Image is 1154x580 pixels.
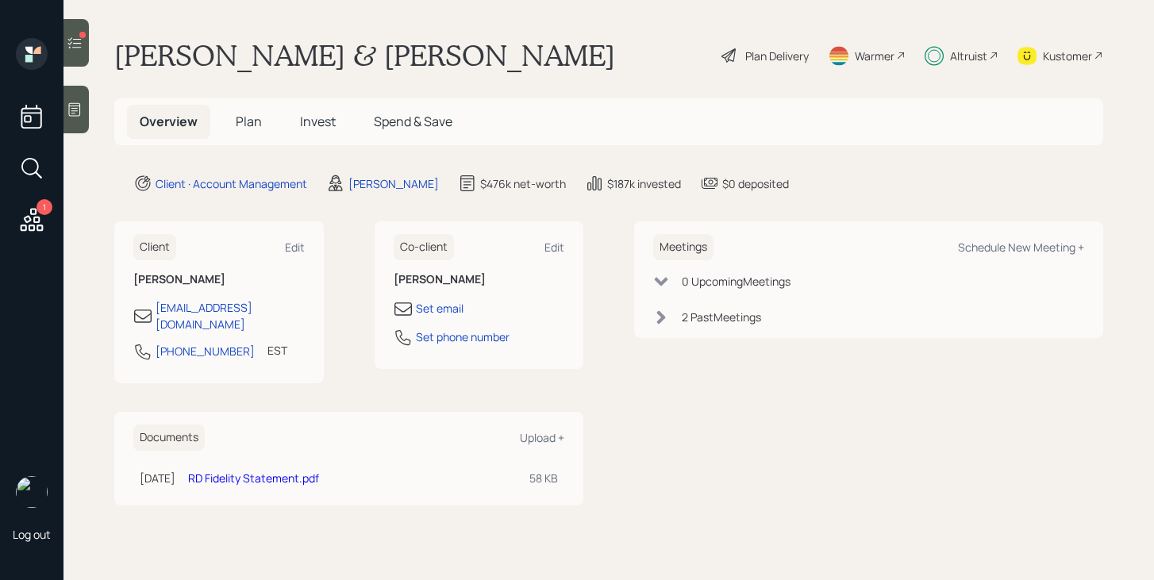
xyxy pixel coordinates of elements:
[544,240,564,255] div: Edit
[722,175,789,192] div: $0 deposited
[236,113,262,130] span: Plan
[653,234,714,260] h6: Meetings
[529,470,558,486] div: 58 KB
[682,309,761,325] div: 2 Past Meeting s
[156,175,307,192] div: Client · Account Management
[480,175,566,192] div: $476k net-worth
[520,430,564,445] div: Upload +
[188,471,319,486] a: RD Fidelity Statement.pdf
[416,328,510,345] div: Set phone number
[133,273,305,286] h6: [PERSON_NAME]
[267,342,287,359] div: EST
[156,343,255,359] div: [PHONE_NUMBER]
[114,38,615,73] h1: [PERSON_NAME] & [PERSON_NAME]
[16,476,48,508] img: michael-russo-headshot.png
[37,199,52,215] div: 1
[1043,48,1092,64] div: Kustomer
[300,113,336,130] span: Invest
[607,175,681,192] div: $187k invested
[133,424,205,451] h6: Documents
[855,48,894,64] div: Warmer
[745,48,809,64] div: Plan Delivery
[682,273,790,290] div: 0 Upcoming Meeting s
[13,527,51,542] div: Log out
[394,273,565,286] h6: [PERSON_NAME]
[958,240,1084,255] div: Schedule New Meeting +
[416,300,464,317] div: Set email
[140,470,175,486] div: [DATE]
[348,175,439,192] div: [PERSON_NAME]
[133,234,176,260] h6: Client
[156,299,305,332] div: [EMAIL_ADDRESS][DOMAIN_NAME]
[374,113,452,130] span: Spend & Save
[285,240,305,255] div: Edit
[950,48,987,64] div: Altruist
[140,113,198,130] span: Overview
[394,234,454,260] h6: Co-client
